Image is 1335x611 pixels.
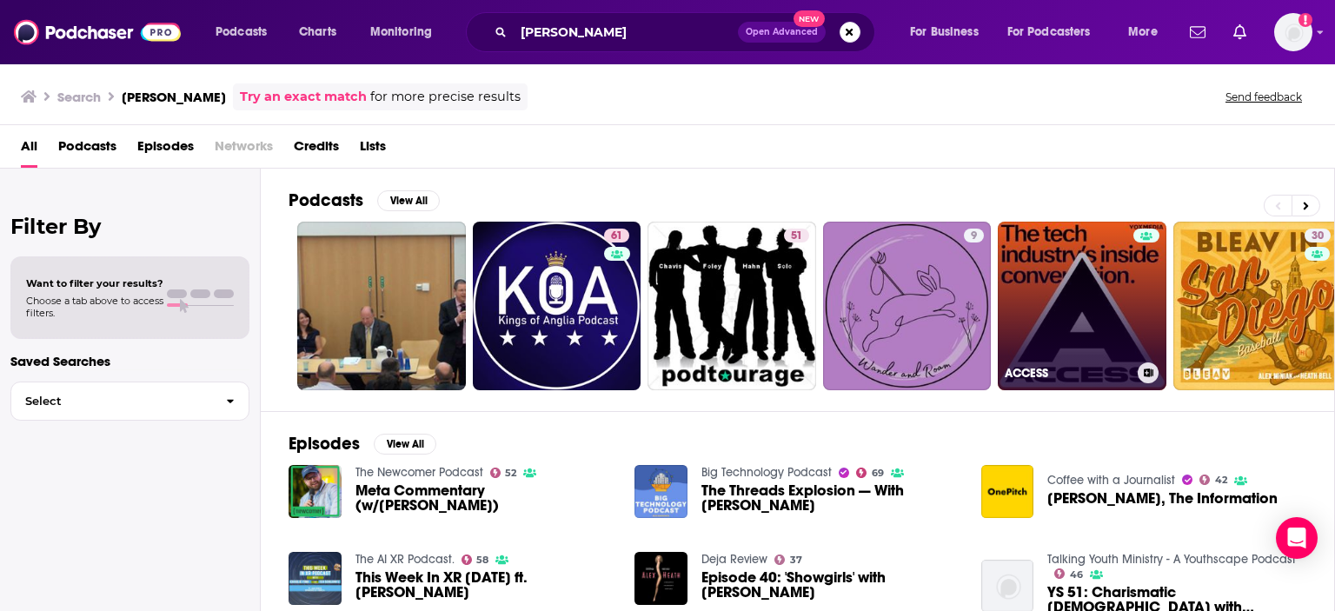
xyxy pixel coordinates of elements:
img: This Week In XR 1-21-22 ft. Alex Heath [289,552,342,605]
a: EpisodesView All [289,433,436,455]
a: 9 [823,222,992,390]
span: for more precise results [370,87,521,107]
span: 61 [611,228,622,245]
a: 42 [1199,475,1227,485]
span: 46 [1070,571,1083,579]
h2: Podcasts [289,189,363,211]
a: 61 [473,222,641,390]
span: Want to filter your results? [26,277,163,289]
a: All [21,132,37,168]
input: Search podcasts, credits, & more... [514,18,738,46]
a: Coffee with a Journalist [1047,473,1175,488]
svg: Add a profile image [1298,13,1312,27]
span: Episodes [137,132,194,168]
button: Send feedback [1220,90,1307,104]
img: Episode 40: 'Showgirls' with Alex Heath [634,552,687,605]
span: 52 [505,469,516,477]
h2: Filter By [10,214,249,239]
span: Open Advanced [746,28,818,37]
a: Podcasts [58,132,116,168]
span: 51 [791,228,802,245]
span: Monitoring [370,20,432,44]
span: Select [11,395,212,407]
a: 58 [462,555,489,565]
span: 37 [790,556,802,564]
a: Meta Commentary (w/Alex Heath) [355,483,614,513]
a: Episode 40: 'Showgirls' with Alex Heath [701,570,960,600]
h2: Episodes [289,433,360,455]
span: 58 [476,556,488,564]
span: Episode 40: 'Showgirls' with [PERSON_NAME] [701,570,960,600]
a: Talking Youth Ministry - A Youthscape Podcast [1047,552,1296,567]
h3: Search [57,89,101,105]
button: open menu [203,18,289,46]
a: Show notifications dropdown [1226,17,1253,47]
a: 61 [604,229,629,242]
span: Logged in as mindyn [1274,13,1312,51]
span: This Week In XR [DATE] ft. [PERSON_NAME] [355,570,614,600]
span: [PERSON_NAME], The Information [1047,491,1278,506]
span: 69 [872,469,884,477]
button: View All [374,434,436,455]
a: The Threads Explosion — With Alex Heath [701,483,960,513]
a: Credits [294,132,339,168]
button: open menu [358,18,455,46]
a: 37 [774,555,802,565]
a: ACCESS [998,222,1166,390]
a: The AI XR Podcast. [355,552,455,567]
button: open menu [996,18,1116,46]
button: open menu [898,18,1000,46]
div: Search podcasts, credits, & more... [482,12,892,52]
p: Saved Searches [10,353,249,369]
h3: [PERSON_NAME] [122,89,226,105]
a: 52 [490,468,517,478]
img: User Profile [1274,13,1312,51]
a: PodcastsView All [289,189,440,211]
button: Show profile menu [1274,13,1312,51]
span: Meta Commentary (w/[PERSON_NAME]) [355,483,614,513]
span: Networks [215,132,273,168]
a: Big Technology Podcast [701,465,832,480]
img: Meta Commentary (w/Alex Heath) [289,465,342,518]
button: Select [10,382,249,421]
span: Charts [299,20,336,44]
div: Open Intercom Messenger [1276,517,1318,559]
a: Alex Heath, The Information [1047,491,1278,506]
span: For Business [910,20,979,44]
a: Lists [360,132,386,168]
a: 30 [1305,229,1331,242]
span: Podcasts [216,20,267,44]
h3: ACCESS [1005,366,1131,381]
a: 51 [784,229,809,242]
a: The Newcomer Podcast [355,465,483,480]
span: More [1128,20,1158,44]
img: The Threads Explosion — With Alex Heath [634,465,687,518]
span: 30 [1312,228,1324,245]
img: Alex Heath, The Information [981,465,1034,518]
span: 42 [1215,476,1227,484]
button: open menu [1116,18,1179,46]
a: This Week In XR 1-21-22 ft. Alex Heath [355,570,614,600]
a: Charts [288,18,347,46]
a: 46 [1054,568,1083,579]
a: 51 [648,222,816,390]
button: Open AdvancedNew [738,22,826,43]
a: Show notifications dropdown [1183,17,1212,47]
a: 69 [856,468,884,478]
a: 9 [964,229,984,242]
img: Podchaser - Follow, Share and Rate Podcasts [14,16,181,49]
span: The Threads Explosion — With [PERSON_NAME] [701,483,960,513]
span: For Podcasters [1007,20,1091,44]
span: 9 [971,228,977,245]
span: Choose a tab above to access filters. [26,295,163,319]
